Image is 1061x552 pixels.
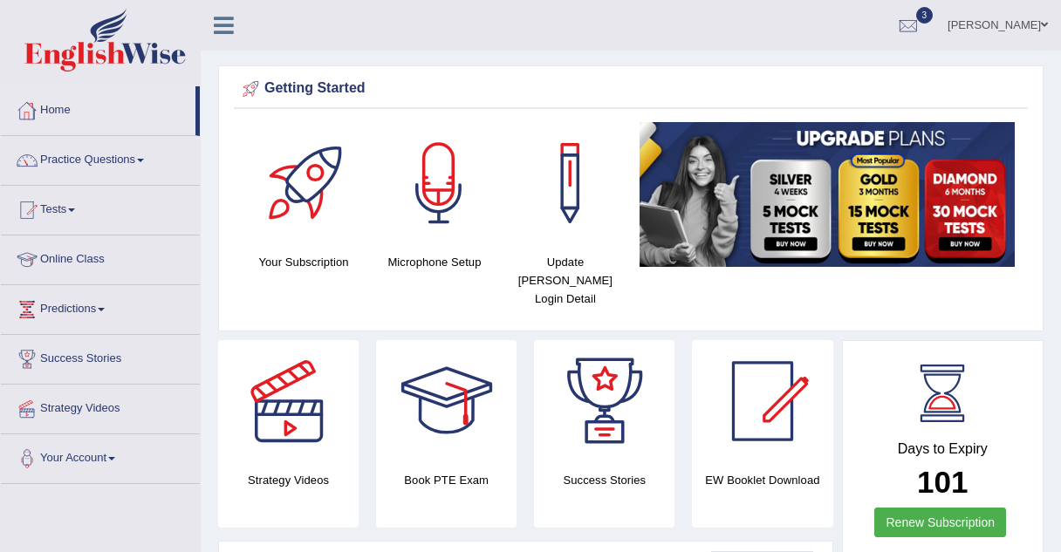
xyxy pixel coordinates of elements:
[1,235,200,279] a: Online Class
[640,122,1015,267] img: small5.jpg
[1,136,200,180] a: Practice Questions
[1,86,195,130] a: Home
[874,508,1006,537] a: Renew Subscription
[1,285,200,329] a: Predictions
[376,471,517,489] h4: Book PTE Exam
[1,385,200,428] a: Strategy Videos
[534,471,674,489] h4: Success Stories
[247,253,360,271] h4: Your Subscription
[509,253,622,308] h4: Update [PERSON_NAME] Login Detail
[917,465,968,499] b: 101
[862,441,1024,457] h4: Days to Expiry
[1,335,200,378] a: Success Stories
[1,186,200,229] a: Tests
[238,76,1023,102] div: Getting Started
[378,253,491,271] h4: Microphone Setup
[1,434,200,478] a: Your Account
[218,471,359,489] h4: Strategy Videos
[916,7,934,24] span: 3
[692,471,832,489] h4: EW Booklet Download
